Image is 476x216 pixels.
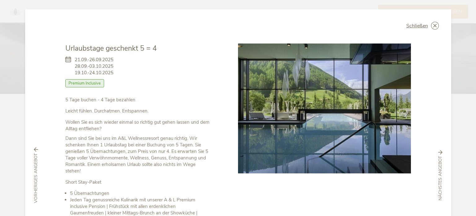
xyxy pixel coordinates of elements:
[65,79,104,87] span: Premium Inclusive
[65,119,209,132] strong: Wollen Sie es sich wieder einmal so richtig gut gehen lassen und dem Alltag entfliehen?
[75,57,113,76] span: 21.09.-26.09.2025 28.09.-03.10.2025 19.10.-24.10.2025
[70,190,210,197] li: 5 Übernachtungen
[437,156,443,200] span: nächstes Angebot
[65,108,210,114] p: Leicht fühlen. Durchatmen. Entspannen.
[65,97,210,103] p: 5 Tage buchen - 4 Tage bezahlen
[238,44,411,173] img: Urlaubstage geschenkt 5 = 4
[65,44,157,53] span: Urlaubstage geschenkt 5 = 4
[33,154,39,203] span: vorheriges Angebot
[65,135,210,174] p: Dann sind Sie bei uns im A&L Wellnessresort genau richtig. Wir schenken Ihnen 1 Urlaubstag bei ei...
[65,179,101,185] strong: Short Stay-Paket
[406,23,428,28] span: Schließen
